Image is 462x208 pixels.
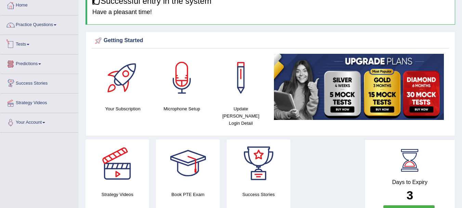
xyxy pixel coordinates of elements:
a: Your Account [0,113,78,130]
a: Success Stories [0,74,78,91]
div: Getting Started [93,36,447,46]
a: Tests [0,35,78,52]
h4: Success Stories [227,191,290,198]
h4: Days to Expiry [372,179,447,185]
h4: Have a pleasant time! [92,9,450,16]
h4: Strategy Videos [85,191,149,198]
a: Strategy Videos [0,94,78,111]
a: Predictions [0,54,78,72]
a: Practice Questions [0,15,78,33]
h4: Update [PERSON_NAME] Login Detail [215,105,267,127]
h4: Your Subscription [97,105,149,112]
img: small5.jpg [274,54,444,120]
b: 3 [407,188,413,202]
h4: Microphone Setup [156,105,208,112]
h4: Book PTE Exam [156,191,220,198]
